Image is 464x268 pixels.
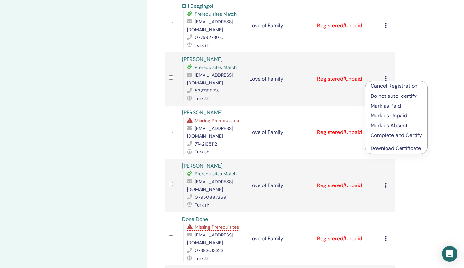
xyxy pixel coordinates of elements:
span: Turkish [195,42,209,48]
a: [PERSON_NAME] [182,109,223,116]
span: Turkish [195,255,209,261]
span: Turkish [195,202,209,208]
span: Turkish [195,149,209,155]
span: [EMAIL_ADDRESS][DOMAIN_NAME] [187,179,233,192]
span: 07759273010 [195,34,224,40]
p: Mark as Absent [371,122,422,130]
span: [EMAIL_ADDRESS][DOMAIN_NAME] [187,72,233,86]
p: Mark as Unpaid [371,112,422,120]
a: Download Certificate [371,145,421,152]
a: [PERSON_NAME] [182,56,223,63]
span: [EMAIL_ADDRESS][DOMAIN_NAME] [187,19,233,32]
span: 5322199713 [195,88,219,94]
span: Missing Prerequisites [195,224,239,230]
td: Love of Family [246,212,314,265]
span: [EMAIL_ADDRESS][DOMAIN_NAME] [187,232,233,246]
span: Prerequisites Match [195,171,237,177]
a: [PERSON_NAME] [182,162,223,169]
a: Elif Bezgingol [182,3,213,9]
td: Love of Family [246,52,314,106]
span: Prerequisites Match [195,64,237,70]
span: Turkish [195,96,209,101]
p: Do not auto-certify [371,92,422,100]
span: [EMAIL_ADDRESS][DOMAIN_NAME] [187,125,233,139]
div: Open Intercom Messenger [442,246,457,262]
a: Done Done [182,216,208,223]
p: Cancel Registration [371,82,422,90]
span: 07383013323 [195,248,223,253]
p: Complete and Certify [371,132,422,139]
span: 7742165112 [195,141,217,147]
span: 07950887659 [195,194,226,200]
td: Love of Family [246,159,314,212]
span: Missing Prerequisites [195,118,239,123]
td: Love of Family [246,106,314,159]
span: Prerequisites Match [195,11,237,17]
p: Mark as Paid [371,102,422,110]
